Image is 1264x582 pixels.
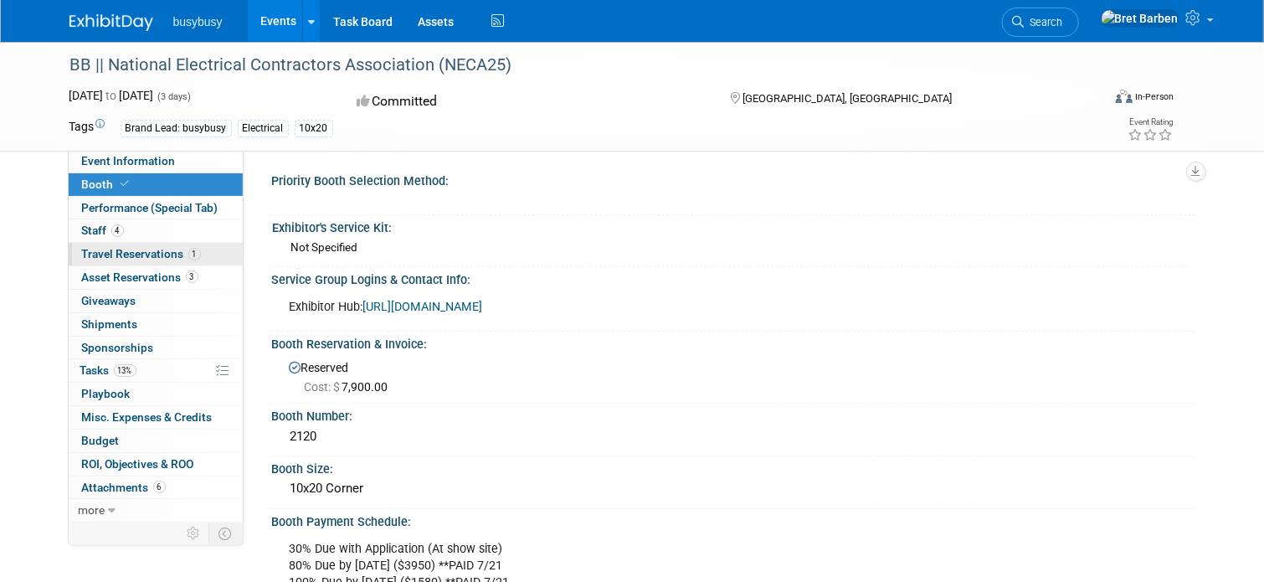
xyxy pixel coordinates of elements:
a: Attachments6 [69,476,243,499]
span: 4 [111,224,124,237]
div: Booth Size: [272,456,1195,477]
span: Playbook [82,387,131,400]
td: Toggle Event Tabs [208,523,243,544]
a: Sponsorships [69,337,243,359]
span: [DATE] [DATE] [69,89,154,102]
div: In-Person [1135,90,1174,103]
span: more [79,503,105,517]
img: ExhibitDay [69,14,153,31]
div: Service Group Logins & Contact Info: [272,267,1195,288]
a: Booth [69,173,243,196]
div: Reserved [285,355,1183,395]
a: Giveaways [69,290,243,312]
img: Format-Inperson.png [1116,90,1133,103]
a: Performance (Special Tab) [69,197,243,219]
span: Travel Reservations [82,247,201,260]
a: Playbook [69,383,243,405]
span: 1 [188,248,201,260]
span: (3 days) [157,91,192,102]
span: Misc. Expenses & Credits [82,410,213,424]
a: [URL][DOMAIN_NAME] [363,300,483,314]
div: Booth Payment Schedule: [272,509,1195,530]
a: Budget [69,430,243,452]
td: Tags [69,118,105,137]
div: Brand Lead: busybusy [121,120,232,137]
span: Tasks [80,363,136,377]
div: Exhibitor Hub: [278,291,1015,324]
div: Priority Booth Selection Method: [272,168,1195,189]
div: 10x20 [295,120,333,137]
div: 2120 [285,424,1183,450]
span: to [104,89,120,102]
div: Electrical [238,120,289,137]
div: Committed [352,87,703,116]
a: Tasks13% [69,359,243,382]
span: busybusy [173,15,223,28]
i: Booth reservation complete [121,179,130,188]
div: Booth Number: [272,404,1195,425]
a: more [69,499,243,522]
span: Attachments [82,481,166,494]
span: Booth [82,178,133,191]
a: Asset Reservations3 [69,266,243,289]
div: BB || National Electrical Contractors Association (NECA25) [64,50,1081,80]
div: 10x20 Corner [285,476,1183,502]
span: Event Information [82,154,176,167]
span: 7,900.00 [305,380,395,394]
div: Not Specified [291,239,1182,255]
span: Cost: $ [305,380,342,394]
span: Giveaways [82,294,136,307]
span: Search [1025,16,1063,28]
span: Staff [82,224,124,237]
a: ROI, Objectives & ROO [69,453,243,476]
a: Event Information [69,150,243,173]
a: Shipments [69,313,243,336]
a: Staff4 [69,219,243,242]
div: Event Rating [1128,118,1174,126]
div: Exhibitor's Service Kit: [273,215,1188,236]
span: Asset Reservations [82,270,198,284]
span: ROI, Objectives & ROO [82,457,194,471]
span: 13% [114,364,136,377]
span: 6 [153,481,166,493]
span: Shipments [82,317,138,331]
td: Personalize Event Tab Strip [180,523,209,544]
a: Search [1002,8,1079,37]
span: Budget [82,434,120,447]
span: [GEOGRAPHIC_DATA], [GEOGRAPHIC_DATA] [742,92,952,105]
a: Travel Reservations1 [69,243,243,265]
a: Misc. Expenses & Credits [69,406,243,429]
span: Performance (Special Tab) [82,201,218,214]
span: Sponsorships [82,341,154,354]
img: Bret Barben [1101,9,1179,28]
span: 3 [186,270,198,283]
div: Event Format [1011,87,1174,112]
div: Booth Reservation & Invoice: [272,332,1195,353]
